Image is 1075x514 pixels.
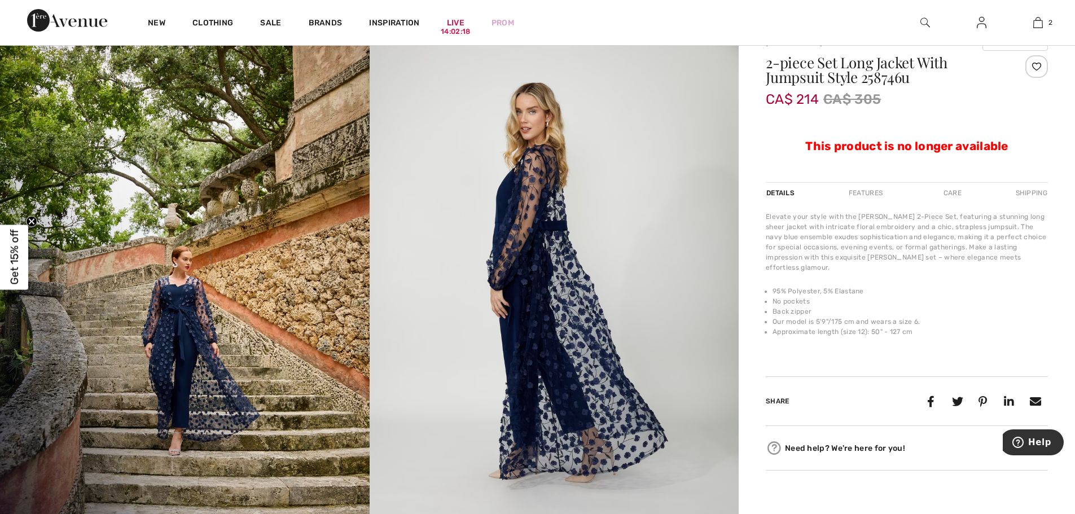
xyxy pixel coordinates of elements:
a: New [148,18,165,30]
div: Elevate your style with the [PERSON_NAME] 2-Piece Set, featuring a stunning long sheer jacket wit... [766,212,1048,273]
button: Close teaser [26,216,37,227]
div: Need help? We're here for you! [766,440,1048,456]
li: 95% Polyester, 5% Elastane [773,286,1048,296]
div: Features [839,183,892,203]
img: My Info [977,16,986,29]
img: 1ère Avenue [27,9,107,32]
a: Brands [309,18,343,30]
span: Share [766,397,789,405]
li: No pockets [773,296,1048,306]
li: Approximate length (size 12): 50" - 127 cm [773,327,1048,337]
div: 14:02:18 [441,27,470,37]
img: search the website [920,16,930,29]
span: CA$ 305 [823,89,881,109]
div: Care [934,183,971,203]
a: Clothing [192,18,233,30]
a: Sign In [968,16,995,30]
span: Get 15% off [8,230,21,285]
iframe: Opens a widget where you can find more information [1003,429,1064,458]
span: 2 [1048,17,1052,28]
a: Sale [260,18,281,30]
div: This product is no longer available [766,109,1048,155]
div: Shipping [1013,183,1048,203]
span: Inspiration [369,18,419,30]
a: 2 [1010,16,1065,29]
div: Details [766,183,797,203]
h1: 2-piece Set Long Jacket With Jumpsuit Style 258746u [766,55,1001,85]
a: Prom [492,17,514,29]
span: CA$ 214 [766,80,819,107]
li: Our model is 5'9"/175 cm and wears a size 6. [773,317,1048,327]
a: Live14:02:18 [447,17,464,29]
li: Back zipper [773,306,1048,317]
img: My Bag [1033,16,1043,29]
